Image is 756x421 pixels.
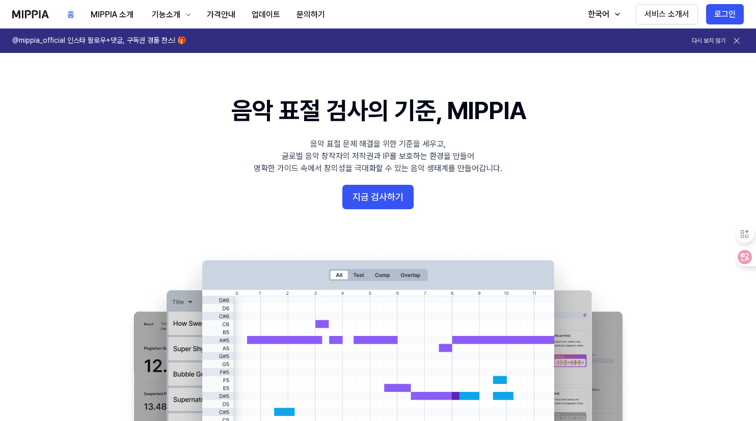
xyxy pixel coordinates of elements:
[636,4,698,24] button: 서비스 소개서
[59,5,83,25] button: 홈
[12,10,49,18] img: logo
[231,94,525,128] h1: 음악 표절 검사의 기준, MIPPIA
[342,185,414,209] button: 지금 검사하기
[142,5,199,25] button: 기능소개
[59,1,83,29] a: 홈
[578,4,628,24] button: 한국어
[150,9,182,21] div: 기능소개
[288,5,333,25] button: 문의하기
[692,37,725,45] button: 다시 보지 않기
[12,36,186,46] h1: @mippia_official 인스타 팔로우+댓글, 구독권 경품 찬스! 🎁
[586,8,611,20] div: 한국어
[254,138,502,175] div: 음악 표절 문제 해결을 위한 기준을 세우고, 글로벌 음악 창작자의 저작권과 IP를 보호하는 환경을 만들어 명확한 가이드 속에서 창의성을 극대화할 수 있는 음악 생태계를 만들어...
[244,1,288,29] a: 업데이트
[199,5,244,25] button: 가격안내
[244,5,288,25] button: 업데이트
[706,4,744,24] button: 로그인
[83,5,142,25] button: MIPPIA 소개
